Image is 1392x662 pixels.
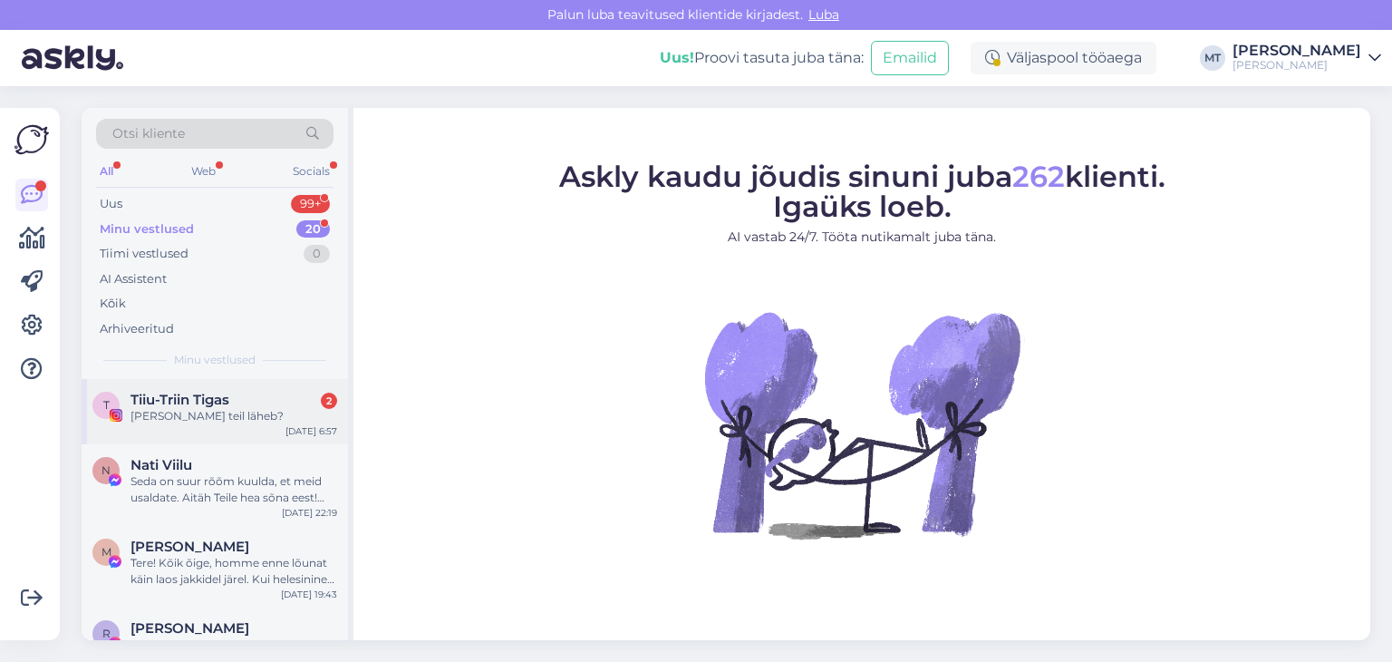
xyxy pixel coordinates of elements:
[188,160,219,183] div: Web
[803,6,845,23] span: Luba
[100,295,126,313] div: Kõik
[699,261,1025,588] img: No Chat active
[101,545,111,559] span: M
[289,160,333,183] div: Socials
[100,245,188,263] div: Tiimi vestlused
[281,588,337,601] div: [DATE] 19:43
[130,408,337,424] div: [PERSON_NAME] teil läheb?
[100,195,122,213] div: Uus
[282,506,337,520] div: [DATE] 22:19
[103,398,110,412] span: T
[130,555,337,588] div: Tere! Kõik õige, homme enne lõunat käin laos jakkidel järel. Kui helesinine jakk kodus [PERSON_NA...
[130,620,249,637] span: Reet Kaldoja
[14,122,49,157] img: Askly Logo
[130,392,229,408] span: Tiiu-Triin Tigas
[304,245,330,263] div: 0
[285,424,337,438] div: [DATE] 6:57
[1200,45,1225,71] div: MT
[102,627,111,640] span: R
[1232,58,1361,73] div: [PERSON_NAME]
[96,160,117,183] div: All
[130,457,192,473] span: Nati Viilu
[1012,159,1065,194] span: 262
[112,124,185,143] span: Otsi kliente
[660,47,864,69] div: Proovi tasuta juba täna:
[100,320,174,338] div: Arhiveeritud
[1232,44,1381,73] a: [PERSON_NAME][PERSON_NAME]
[130,539,249,555] span: Mart Engelbrecht
[100,270,167,288] div: AI Assistent
[130,637,337,653] div: ❤
[559,228,1165,247] p: AI vastab 24/7. Tööta nutikamalt juba täna.
[660,49,694,66] b: Uus!
[174,352,256,368] span: Minu vestlused
[101,463,111,477] span: N
[291,195,330,213] div: 99+
[971,42,1156,74] div: Väljaspool tööaega
[1232,44,1361,58] div: [PERSON_NAME]
[871,41,949,75] button: Emailid
[321,393,337,409] div: 2
[100,220,194,239] div: Minu vestlused
[130,473,337,506] div: Seda on suur rõõm kuulda, et meid usaldate. Aitäh Teile hea sõna eest! Kõike head!
[296,220,330,239] div: 20
[559,159,1165,224] span: Askly kaudu jõudis sinuni juba klienti. Igaüks loeb.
